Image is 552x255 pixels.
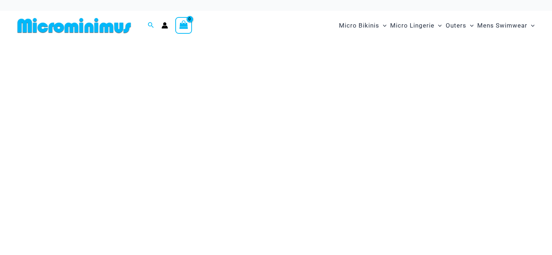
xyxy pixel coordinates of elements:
[15,17,134,34] img: MM SHOP LOGO FLAT
[475,15,536,37] a: Mens SwimwearMenu ToggleMenu Toggle
[336,13,537,38] nav: Site Navigation
[148,21,154,30] a: Search icon link
[446,16,466,35] span: Outers
[379,16,387,35] span: Menu Toggle
[339,16,379,35] span: Micro Bikinis
[466,16,474,35] span: Menu Toggle
[477,16,527,35] span: Mens Swimwear
[444,15,475,37] a: OutersMenu ToggleMenu Toggle
[390,16,434,35] span: Micro Lingerie
[175,17,192,34] a: View Shopping Cart, empty
[527,16,535,35] span: Menu Toggle
[337,15,388,37] a: Micro BikinisMenu ToggleMenu Toggle
[388,15,443,37] a: Micro LingerieMenu ToggleMenu Toggle
[161,22,168,29] a: Account icon link
[434,16,442,35] span: Menu Toggle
